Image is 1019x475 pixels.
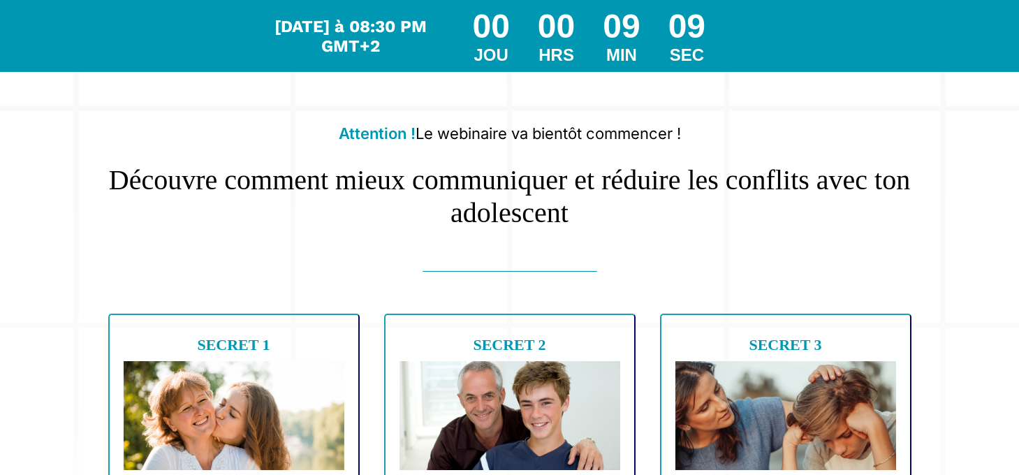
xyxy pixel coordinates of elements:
div: 00 [472,7,509,45]
div: MIN [603,45,640,65]
b: Attention ! [339,124,416,142]
div: Le webinar commence dans... [271,17,430,56]
img: 774e71fe38cd43451293438b60a23fce_Design_sans_titre_1.jpg [399,361,620,470]
b: SECRET 1 [197,336,270,353]
div: 09 [603,7,640,45]
img: d70f9ede54261afe2763371d391305a3_Design_sans_titre_4.jpg [124,361,344,470]
img: 6e5ea48f4dd0521e46c6277ff4d310bb_Design_sans_titre_5.jpg [675,361,896,470]
h2: Le webinaire va bientôt commencer ! [101,117,918,149]
div: 09 [668,7,705,45]
h1: Découvre comment mieux communiquer et réduire les conflits avec ton adolescent [101,149,918,229]
div: JOU [472,45,509,65]
div: 00 [538,7,575,45]
div: SEC [668,45,705,65]
span: [DATE] à 08:30 PM GMT+2 [274,17,427,56]
div: HRS [538,45,575,65]
b: SECRET 2 [473,336,545,353]
b: SECRET 3 [749,336,821,353]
